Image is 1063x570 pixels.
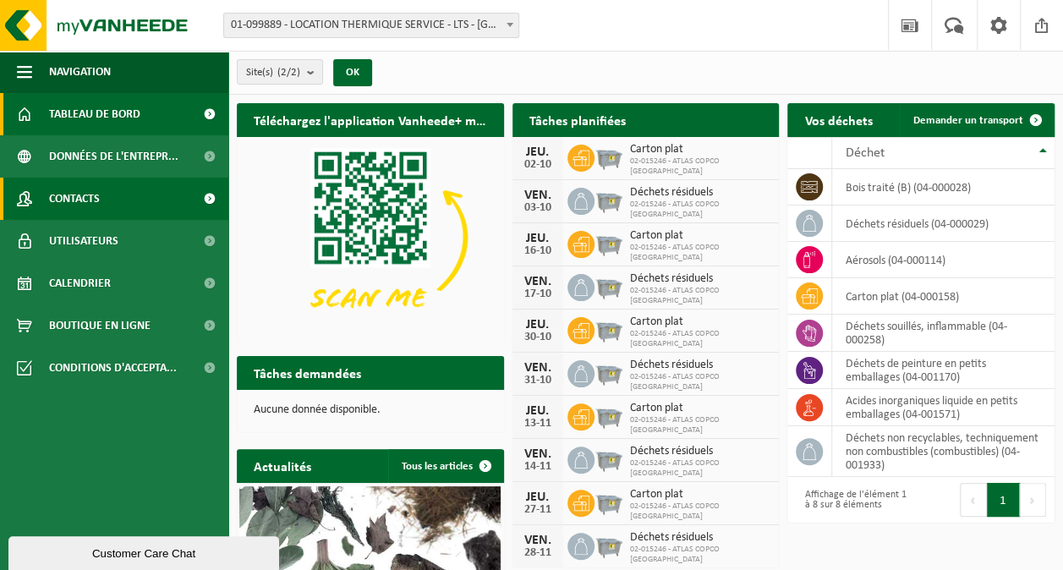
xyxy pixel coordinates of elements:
td: carton plat (04-000158) [832,278,1055,315]
td: acides inorganiques liquide en petits emballages (04-001571) [832,389,1055,426]
img: WB-2500-GAL-GY-01 [595,401,623,430]
div: JEU. [521,404,555,418]
div: VEN. [521,447,555,461]
div: JEU. [521,232,555,245]
span: 02-015246 - ATLAS COPCO [GEOGRAPHIC_DATA] [630,329,771,349]
button: OK [333,59,372,86]
span: 02-015246 - ATLAS COPCO [GEOGRAPHIC_DATA] [630,501,771,522]
div: 03-10 [521,202,555,214]
img: WB-2500-GAL-GY-01 [595,185,623,214]
div: JEU. [521,145,555,159]
span: 02-015246 - ATLAS COPCO [GEOGRAPHIC_DATA] [630,200,771,220]
span: Carton plat [630,143,771,156]
img: WB-2500-GAL-GY-01 [595,358,623,386]
span: Tableau de bord [49,93,140,135]
h2: Actualités [237,449,328,482]
img: Download de VHEPlus App [237,137,504,337]
div: Affichage de l'élément 1 à 8 sur 8 éléments [796,481,912,518]
span: Déchet [845,146,884,160]
div: 27-11 [521,504,555,516]
iframe: chat widget [8,533,282,570]
div: 14-11 [521,461,555,473]
span: Carton plat [630,488,771,501]
span: 01-099889 - LOCATION THERMIQUE SERVICE - LTS - CARVIN [224,14,518,37]
td: aérosols (04-000114) [832,242,1055,278]
div: JEU. [521,318,555,332]
span: 02-015246 - ATLAS COPCO [GEOGRAPHIC_DATA] [630,156,771,177]
td: déchets de peinture en petits emballages (04-001170) [832,352,1055,389]
div: 30-10 [521,332,555,343]
div: VEN. [521,189,555,202]
p: Aucune donnée disponible. [254,404,487,416]
div: 13-11 [521,418,555,430]
span: 02-015246 - ATLAS COPCO [GEOGRAPHIC_DATA] [630,372,771,392]
span: 02-015246 - ATLAS COPCO [GEOGRAPHIC_DATA] [630,545,771,565]
img: WB-2500-GAL-GY-01 [595,487,623,516]
div: 28-11 [521,547,555,559]
img: WB-2500-GAL-GY-01 [595,530,623,559]
div: 16-10 [521,245,555,257]
div: JEU. [521,491,555,504]
span: 02-015246 - ATLAS COPCO [GEOGRAPHIC_DATA] [630,415,771,436]
span: Déchets résiduels [630,445,771,458]
img: WB-2500-GAL-GY-01 [595,271,623,300]
span: Déchets résiduels [630,186,771,200]
td: déchets non recyclables, techniquement non combustibles (combustibles) (04-001933) [832,426,1055,477]
div: 02-10 [521,159,555,171]
button: 1 [987,483,1020,517]
span: Navigation [49,51,111,93]
span: 02-015246 - ATLAS COPCO [GEOGRAPHIC_DATA] [630,458,771,479]
div: VEN. [521,534,555,547]
span: Site(s) [246,60,300,85]
span: 02-015246 - ATLAS COPCO [GEOGRAPHIC_DATA] [630,286,771,306]
span: Déchets résiduels [630,272,771,286]
span: Données de l'entrepr... [49,135,178,178]
h2: Vos déchets [787,103,889,136]
span: Carton plat [630,315,771,329]
td: déchets résiduels (04-000029) [832,206,1055,242]
td: déchets souillés, inflammable (04-000258) [832,315,1055,352]
div: VEN. [521,361,555,375]
a: Demander un transport [900,103,1053,137]
span: Demander un transport [913,115,1023,126]
span: Calendrier [49,262,111,304]
h2: Téléchargez l'application Vanheede+ maintenant! [237,103,504,136]
count: (2/2) [277,67,300,78]
span: Déchets résiduels [630,359,771,372]
img: WB-2500-GAL-GY-01 [595,228,623,257]
span: 01-099889 - LOCATION THERMIQUE SERVICE - LTS - CARVIN [223,13,519,38]
button: Site(s)(2/2) [237,59,323,85]
h2: Tâches demandées [237,356,378,389]
span: Contacts [49,178,100,220]
div: VEN. [521,275,555,288]
div: 31-10 [521,375,555,386]
span: 02-015246 - ATLAS COPCO [GEOGRAPHIC_DATA] [630,243,771,263]
img: WB-2500-GAL-GY-01 [595,444,623,473]
a: Tous les articles [388,449,502,483]
button: Next [1020,483,1046,517]
h2: Tâches planifiées [512,103,643,136]
td: bois traité (B) (04-000028) [832,169,1055,206]
span: Conditions d'accepta... [49,347,177,389]
span: Utilisateurs [49,220,118,262]
img: WB-2500-GAL-GY-01 [595,142,623,171]
span: Boutique en ligne [49,304,151,347]
span: Carton plat [630,402,771,415]
img: WB-2500-GAL-GY-01 [595,315,623,343]
div: 17-10 [521,288,555,300]
span: Déchets résiduels [630,531,771,545]
button: Previous [960,483,987,517]
span: Carton plat [630,229,771,243]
